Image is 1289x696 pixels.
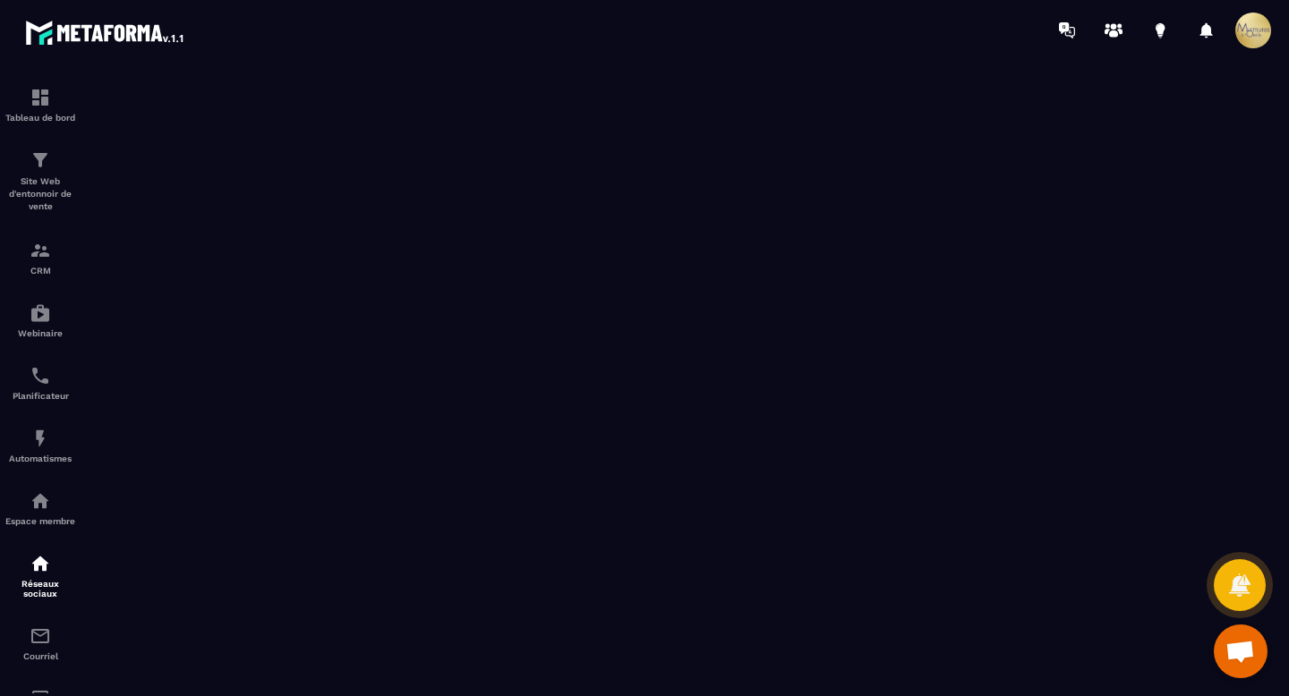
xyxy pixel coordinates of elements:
div: Ouvrir le chat [1214,624,1268,678]
font: Planificateur [13,391,69,401]
font: Automatismes [9,454,72,463]
img: formation [30,87,51,108]
a: automatismesautomatismesWebinaire [4,289,76,352]
font: Réseaux sociaux [21,579,59,598]
a: formationformationCRM [4,226,76,289]
img: réseau social [30,553,51,574]
a: e-maile-mailCourriel [4,612,76,675]
img: automatismes [30,302,51,324]
font: CRM [30,266,51,276]
font: Espace membre [5,516,75,526]
a: formationformationSite Web d'entonnoir de vente [4,136,76,226]
a: planificateurplanificateurPlanificateur [4,352,76,414]
a: automatismesautomatismesEspace membre [4,477,76,539]
img: e-mail [30,625,51,647]
img: automatismes [30,428,51,449]
img: logo [25,16,186,48]
font: Webinaire [18,328,63,338]
a: réseau socialréseau socialRéseaux sociaux [4,539,76,612]
font: Tableau de bord [5,113,75,123]
img: formation [30,149,51,171]
a: automatismesautomatismesAutomatismes [4,414,76,477]
img: formation [30,240,51,261]
font: Site Web d'entonnoir de vente [9,176,72,211]
img: planificateur [30,365,51,386]
a: formationformationTableau de bord [4,73,76,136]
font: Courriel [23,651,58,661]
img: automatismes [30,490,51,512]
